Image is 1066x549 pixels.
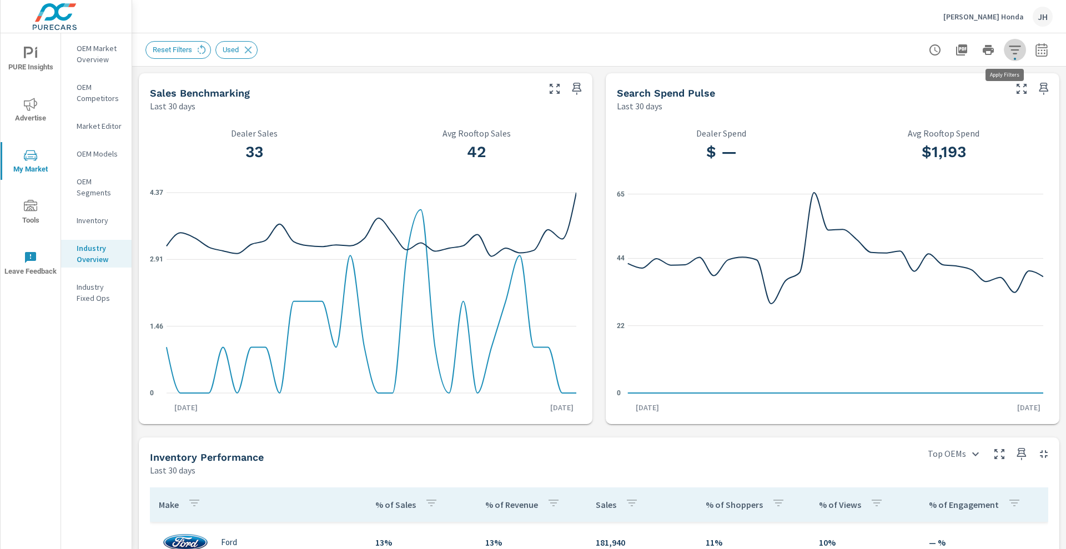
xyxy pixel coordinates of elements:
[706,499,763,510] p: % of Shoppers
[4,200,57,227] span: Tools
[150,189,163,197] text: 4.37
[485,499,538,510] p: % of Revenue
[221,537,237,547] p: Ford
[77,82,123,104] p: OEM Competitors
[61,145,132,162] div: OEM Models
[617,322,625,330] text: 22
[1030,39,1053,61] button: Select Date Range
[921,444,986,464] div: Top OEMs
[150,255,163,263] text: 2.91
[61,79,132,107] div: OEM Competitors
[839,128,1049,138] p: Avg Rooftop Spend
[150,87,250,99] h5: Sales Benchmarking
[150,451,264,463] h5: Inventory Performance
[1013,80,1030,98] button: Make Fullscreen
[150,143,359,162] h3: 33
[61,118,132,134] div: Market Editor
[216,46,245,54] span: Used
[159,499,179,510] p: Make
[617,389,621,397] text: 0
[546,80,564,98] button: Make Fullscreen
[150,128,359,138] p: Dealer Sales
[485,536,577,549] p: 13%
[1033,7,1053,27] div: JH
[929,499,999,510] p: % of Engagement
[145,41,211,59] div: Reset Filters
[990,445,1008,463] button: Make Fullscreen
[77,43,123,65] p: OEM Market Overview
[77,215,123,226] p: Inventory
[1,33,61,289] div: nav menu
[150,389,154,397] text: 0
[929,536,1039,549] p: — %
[373,143,582,162] h3: 42
[61,212,132,229] div: Inventory
[77,281,123,304] p: Industry Fixed Ops
[4,47,57,74] span: PURE Insights
[839,143,1049,162] h3: $1,193
[150,323,163,330] text: 1.46
[77,120,123,132] p: Market Editor
[4,98,57,125] span: Advertise
[77,243,123,265] p: Industry Overview
[150,464,195,477] p: Last 30 days
[4,251,57,278] span: Leave Feedback
[943,12,1024,22] p: [PERSON_NAME] Honda
[1009,402,1048,413] p: [DATE]
[375,499,416,510] p: % of Sales
[617,143,826,162] h3: $ —
[4,149,57,176] span: My Market
[617,254,625,262] text: 44
[617,99,662,113] p: Last 30 days
[77,148,123,159] p: OEM Models
[628,402,667,413] p: [DATE]
[617,87,715,99] h5: Search Spend Pulse
[819,536,911,549] p: 10%
[617,190,625,198] text: 65
[146,46,199,54] span: Reset Filters
[61,40,132,68] div: OEM Market Overview
[617,128,826,138] p: Dealer Spend
[150,99,195,113] p: Last 30 days
[61,173,132,201] div: OEM Segments
[1013,445,1030,463] span: Save this to your personalized report
[167,402,205,413] p: [DATE]
[819,499,861,510] p: % of Views
[77,176,123,198] p: OEM Segments
[596,536,688,549] p: 181,940
[61,279,132,306] div: Industry Fixed Ops
[215,41,258,59] div: Used
[542,402,581,413] p: [DATE]
[375,536,467,549] p: 13%
[951,39,973,61] button: "Export Report to PDF"
[596,499,616,510] p: Sales
[61,240,132,268] div: Industry Overview
[706,536,801,549] p: 11%
[373,128,582,138] p: Avg Rooftop Sales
